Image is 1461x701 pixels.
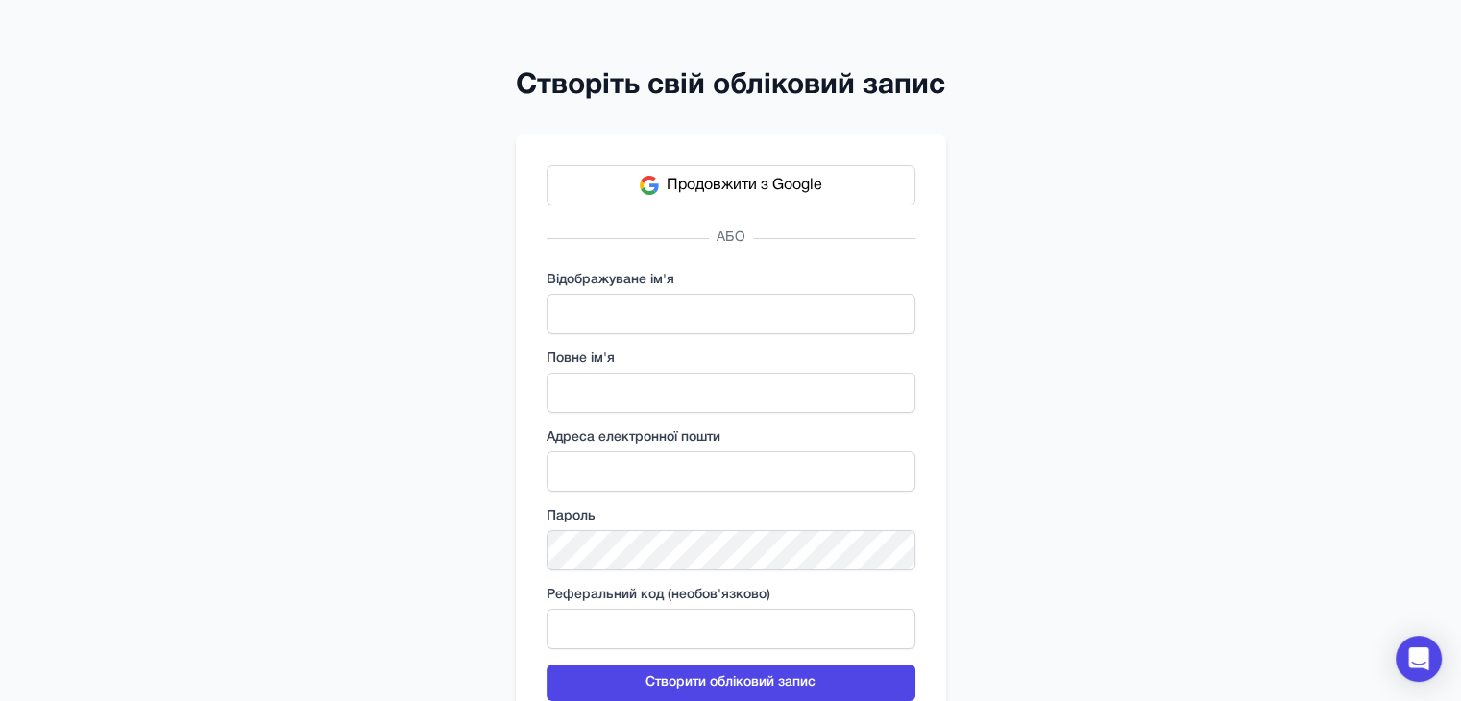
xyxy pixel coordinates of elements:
[645,676,816,689] font: Створити обліковий запис
[547,665,915,701] button: Створити обліковий запис
[717,231,745,244] font: АБО
[547,431,720,444] font: Адреса електронної пошти
[547,165,915,205] button: Продовжити з Google
[547,589,770,601] font: Реферальний код (необов'язково)
[1396,636,1442,682] div: Відкрити Intercom Messenger
[547,352,615,365] font: Повне ім'я
[640,176,659,195] img: Google
[547,274,674,286] font: Відображуване ім'я
[547,510,596,522] font: Пароль
[516,73,945,99] font: Створіть свій обліковий запис
[667,179,822,192] font: Продовжити з Google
